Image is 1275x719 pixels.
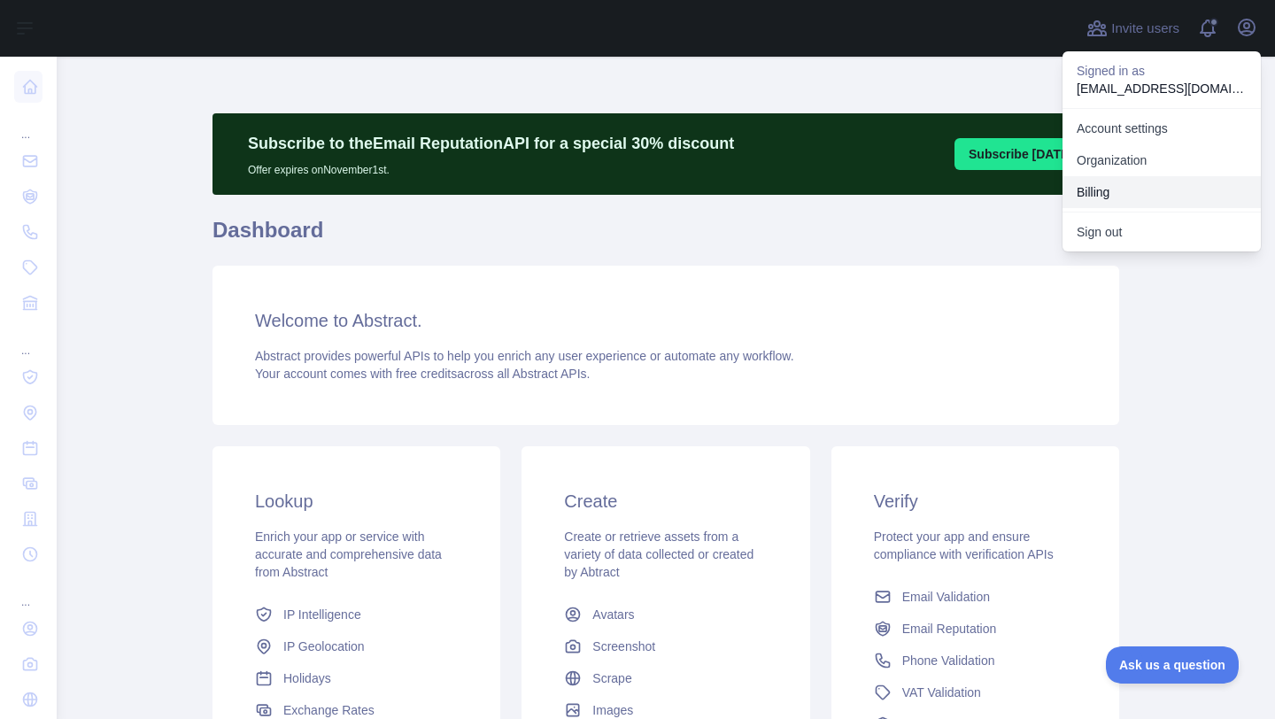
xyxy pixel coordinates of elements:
[248,662,465,694] a: Holidays
[867,645,1084,676] a: Phone Validation
[1077,62,1247,80] p: Signed in as
[592,669,631,687] span: Scrape
[874,530,1054,561] span: Protect your app and ensure compliance with verification APIs
[902,588,990,606] span: Email Validation
[14,574,42,609] div: ...
[867,613,1084,645] a: Email Reputation
[396,367,457,381] span: free credits
[867,676,1084,708] a: VAT Validation
[557,630,774,662] a: Screenshot
[564,530,753,579] span: Create or retrieve assets from a variety of data collected or created by Abtract
[592,701,633,719] span: Images
[592,606,634,623] span: Avatars
[557,599,774,630] a: Avatars
[283,638,365,655] span: IP Geolocation
[255,530,442,579] span: Enrich your app or service with accurate and comprehensive data from Abstract
[212,216,1119,259] h1: Dashboard
[1062,112,1261,144] a: Account settings
[14,322,42,358] div: ...
[557,662,774,694] a: Scrape
[954,138,1087,170] button: Subscribe [DATE]
[902,652,995,669] span: Phone Validation
[283,669,331,687] span: Holidays
[248,630,465,662] a: IP Geolocation
[902,684,981,701] span: VAT Validation
[1062,176,1261,208] button: Billing
[564,489,767,514] h3: Create
[255,308,1077,333] h3: Welcome to Abstract.
[283,701,375,719] span: Exchange Rates
[14,106,42,142] div: ...
[1062,216,1261,248] button: Sign out
[1106,646,1240,684] iframe: Toggle Customer Support
[1077,80,1247,97] p: [EMAIL_ADDRESS][DOMAIN_NAME]
[248,131,734,156] p: Subscribe to the Email Reputation API for a special 30 % discount
[874,489,1077,514] h3: Verify
[1111,19,1179,39] span: Invite users
[592,638,655,655] span: Screenshot
[248,156,734,177] p: Offer expires on November 1st.
[283,606,361,623] span: IP Intelligence
[867,581,1084,613] a: Email Validation
[902,620,997,638] span: Email Reputation
[248,599,465,630] a: IP Intelligence
[255,349,794,363] span: Abstract provides powerful APIs to help you enrich any user experience or automate any workflow.
[1083,14,1183,43] button: Invite users
[1062,144,1261,176] a: Organization
[255,367,590,381] span: Your account comes with across all Abstract APIs.
[255,489,458,514] h3: Lookup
